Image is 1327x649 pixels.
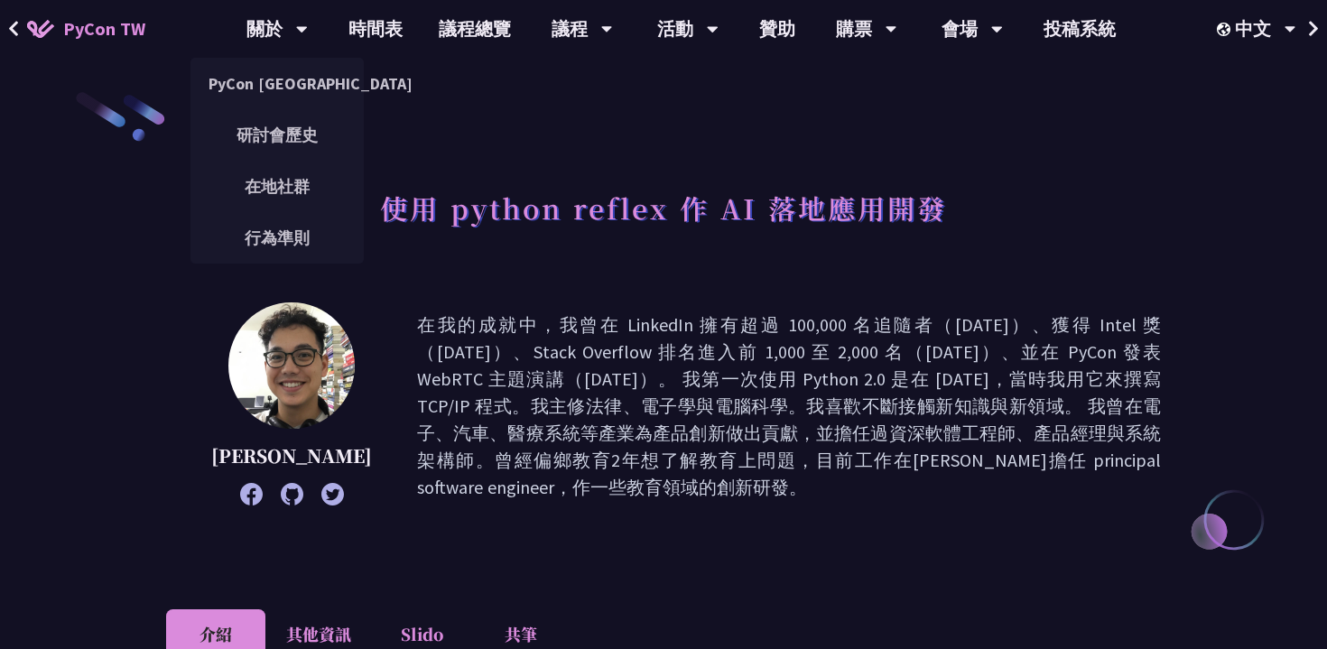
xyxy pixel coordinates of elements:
span: PyCon TW [63,15,145,42]
a: 行為準則 [190,217,364,259]
a: 在地社群 [190,165,364,208]
a: PyCon TW [9,6,163,51]
p: 在我的成就中，我曾在 LinkedIn 擁有超過 100,000 名追隨者（[DATE]）、獲得 Intel 獎（[DATE]）、Stack Overflow 排名進入前 1,000 至 2,0... [417,311,1161,501]
p: [PERSON_NAME] [211,442,372,469]
img: Milo Chen [228,302,355,429]
img: Locale Icon [1217,23,1235,36]
a: PyCon [GEOGRAPHIC_DATA] [190,62,364,105]
a: 研討會歷史 [190,114,364,156]
h1: 使用 python reflex 作 AI 落地應用開發 [380,181,947,235]
img: Home icon of PyCon TW 2025 [27,20,54,38]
